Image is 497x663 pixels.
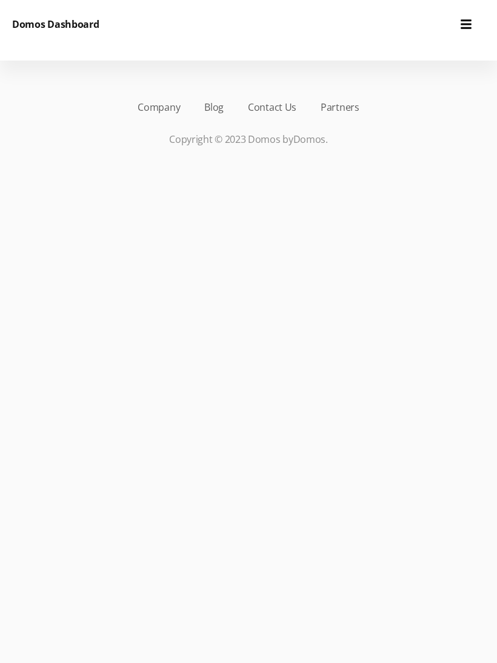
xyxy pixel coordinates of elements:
[30,132,467,147] p: Copyright © 2023 Domos by .
[138,100,180,114] a: Company
[248,100,296,114] a: Contact Us
[12,17,99,31] h6: Domos Dashboard
[204,100,224,114] a: Blog
[293,133,326,146] a: Domos
[321,100,359,114] a: Partners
